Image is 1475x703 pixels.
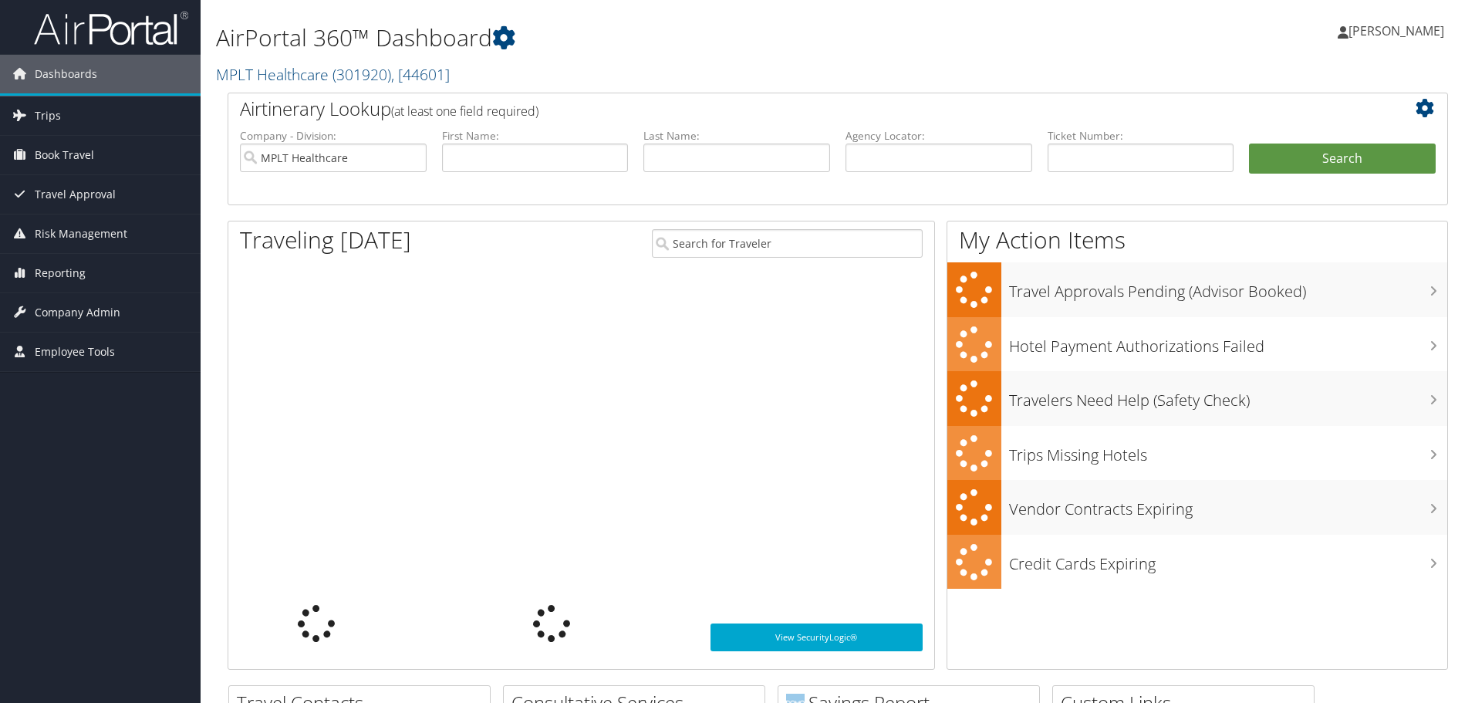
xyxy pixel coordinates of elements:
[1348,22,1444,39] span: [PERSON_NAME]
[35,293,120,332] span: Company Admin
[1009,546,1447,575] h3: Credit Cards Expiring
[1009,382,1447,411] h3: Travelers Need Help (Safety Check)
[710,624,923,651] a: View SecurityLogic®
[35,215,127,253] span: Risk Management
[35,136,94,174] span: Book Travel
[391,103,538,120] span: (at least one field required)
[947,426,1447,481] a: Trips Missing Hotels
[35,254,86,292] span: Reporting
[1009,273,1447,302] h3: Travel Approvals Pending (Advisor Booked)
[1338,8,1460,54] a: [PERSON_NAME]
[35,55,97,93] span: Dashboards
[216,22,1045,54] h1: AirPortal 360™ Dashboard
[35,333,115,371] span: Employee Tools
[240,224,411,256] h1: Traveling [DATE]
[1249,144,1436,174] button: Search
[240,128,427,144] label: Company - Division:
[35,96,61,135] span: Trips
[1048,128,1234,144] label: Ticket Number:
[947,262,1447,317] a: Travel Approvals Pending (Advisor Booked)
[652,229,923,258] input: Search for Traveler
[947,371,1447,426] a: Travelers Need Help (Safety Check)
[1009,437,1447,466] h3: Trips Missing Hotels
[947,480,1447,535] a: Vendor Contracts Expiring
[1009,491,1447,520] h3: Vendor Contracts Expiring
[947,224,1447,256] h1: My Action Items
[332,64,391,85] span: ( 301920 )
[643,128,830,144] label: Last Name:
[391,64,450,85] span: , [ 44601 ]
[240,96,1334,122] h2: Airtinerary Lookup
[947,317,1447,372] a: Hotel Payment Authorizations Failed
[442,128,629,144] label: First Name:
[34,10,188,46] img: airportal-logo.png
[846,128,1032,144] label: Agency Locator:
[216,64,450,85] a: MPLT Healthcare
[947,535,1447,590] a: Credit Cards Expiring
[1009,328,1447,357] h3: Hotel Payment Authorizations Failed
[35,175,116,214] span: Travel Approval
